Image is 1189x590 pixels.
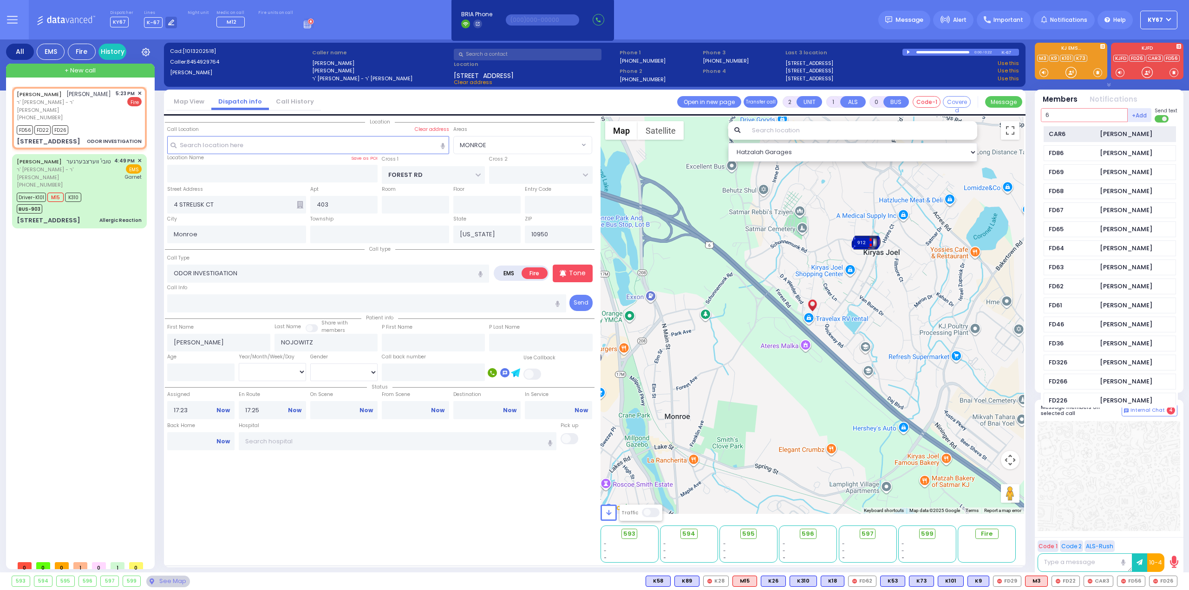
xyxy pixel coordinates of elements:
[522,267,548,279] label: Fire
[66,90,111,98] span: [PERSON_NAME]
[453,215,466,223] label: State
[1025,576,1048,587] div: ALS
[1148,16,1163,24] span: KY67
[1049,168,1095,177] div: FD69
[974,47,982,58] div: 0:00
[167,186,203,193] label: Street Address
[110,10,133,16] label: Dispatcher
[1088,579,1092,584] img: red-radio-icon.svg
[382,353,426,361] label: Call back number
[116,90,135,97] span: 5:23 PM
[1146,55,1163,62] a: CAR3
[17,98,112,114] span: ר' [PERSON_NAME] - ר' [PERSON_NAME]
[1155,114,1169,123] label: Turn off text
[1147,553,1164,572] button: 10-4
[1113,16,1126,24] span: Help
[6,44,34,60] div: All
[17,125,33,135] span: FD56
[993,576,1021,587] div: FD29
[993,16,1023,24] span: Important
[574,350,601,364] div: 908
[1140,11,1177,29] button: KY67
[239,391,306,398] label: En Route
[297,201,303,208] span: Other building occupants
[623,529,635,538] span: 593
[1100,377,1152,386] div: [PERSON_NAME]
[783,540,785,547] span: -
[415,126,449,133] label: Clear address
[880,576,905,587] div: BLS
[239,432,557,450] input: Search hospital
[569,268,586,278] p: Tone
[460,141,486,150] span: MONROE
[921,529,934,538] span: 599
[853,234,881,248] div: 902
[1049,339,1095,348] div: FD36
[848,576,876,587] div: FD62
[703,67,783,75] span: Phone 4
[167,97,211,106] a: Map View
[310,391,378,398] label: On Scene
[17,181,63,188] span: [PHONE_NUMBER]
[1049,206,1095,215] div: FD67
[1025,576,1048,587] div: M3
[885,16,892,23] img: message.svg
[1001,484,1019,503] button: Drag Pegman onto the map to open Street View
[321,327,345,334] span: members
[1049,225,1095,234] div: FD65
[17,114,63,121] span: [PHONE_NUMBER]
[790,576,817,587] div: K310
[746,121,978,140] input: Search location
[1117,576,1145,587] div: FD56
[805,301,819,315] gmp-advanced-marker: Client
[851,237,879,251] div: 906
[785,49,902,57] label: Last 3 location
[216,10,248,16] label: Medic on call
[65,66,96,75] span: + New call
[68,44,96,60] div: Fire
[853,235,881,249] div: 912
[785,59,833,67] a: [STREET_ADDRESS]
[913,96,941,108] button: Code-1
[47,193,64,202] span: M15
[312,75,451,83] label: ר' [PERSON_NAME] - ר' [PERSON_NAME]
[677,96,741,108] a: Open in new page
[603,502,634,514] img: Google
[797,96,822,108] button: UNIT
[431,406,444,415] a: Now
[909,576,934,587] div: BLS
[17,216,80,225] div: [STREET_ADDRESS]
[167,324,194,331] label: First Name
[17,158,62,165] a: [PERSON_NAME]
[167,254,189,262] label: Call Type
[862,529,874,538] span: 597
[18,562,32,569] span: 0
[860,235,874,249] gmp-advanced-marker: 912
[170,58,309,66] label: Caller:
[144,17,163,28] span: K-67
[1049,55,1059,62] a: K9
[880,576,905,587] div: K53
[34,125,51,135] span: FD22
[167,136,450,154] input: Search location here
[1100,282,1152,291] div: [PERSON_NAME]
[1060,55,1073,62] a: K101
[137,157,142,165] span: ✕
[1100,206,1152,215] div: [PERSON_NAME]
[17,166,111,181] span: ר' [PERSON_NAME] - ר' [PERSON_NAME]
[167,126,199,133] label: Call Location
[321,319,348,326] small: Share with
[359,406,373,415] a: Now
[1100,320,1152,329] div: [PERSON_NAME]
[895,15,923,25] span: Message
[761,576,786,587] div: BLS
[1100,263,1152,272] div: [PERSON_NAME]
[703,49,783,57] span: Phone 3
[605,121,638,140] button: Show street map
[883,96,909,108] button: BUS
[382,186,396,193] label: Room
[258,10,293,16] label: Fire units on call
[216,406,230,415] a: Now
[1129,55,1145,62] a: FD26
[620,76,666,83] label: [PHONE_NUMBER]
